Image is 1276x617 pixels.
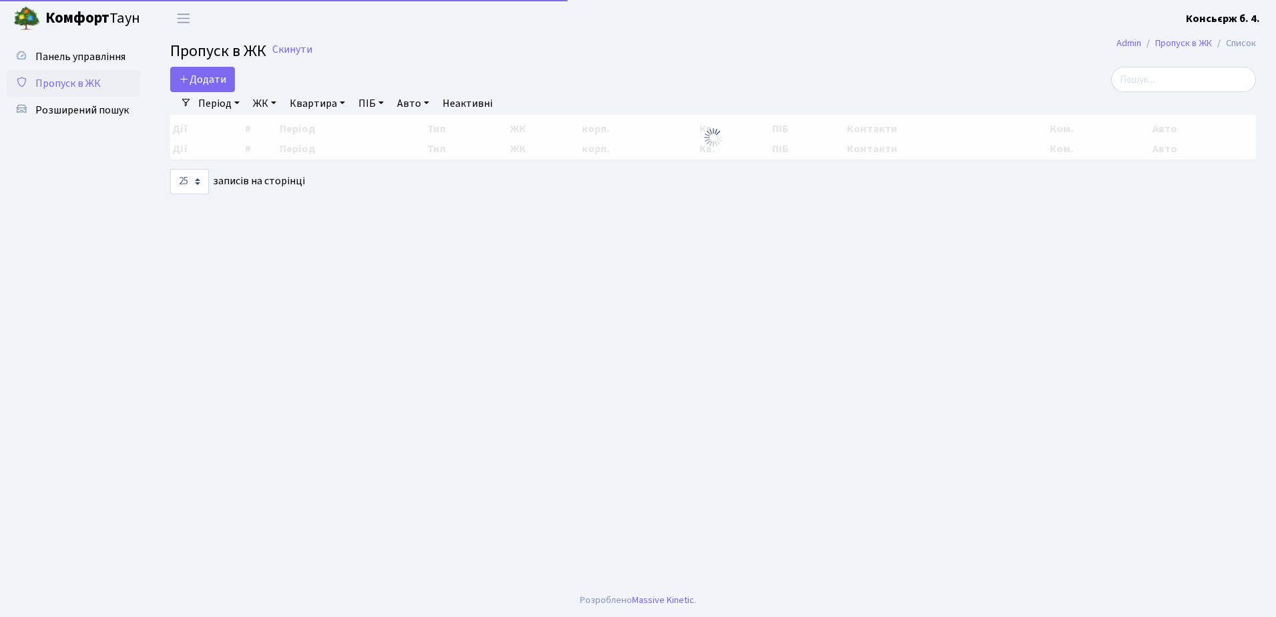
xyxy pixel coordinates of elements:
span: Розширений пошук [35,103,129,118]
a: Період [193,92,245,115]
a: Додати [170,67,235,92]
span: Таун [45,7,140,30]
b: Консьєрж б. 4. [1186,11,1260,26]
a: ЖК [248,92,282,115]
a: Панель управління [7,43,140,70]
label: записів на сторінці [170,169,305,194]
b: Комфорт [45,7,109,29]
img: Обробка... [703,127,724,148]
a: Консьєрж б. 4. [1186,11,1260,27]
input: Пошук... [1111,67,1256,92]
button: Переключити навігацію [167,7,200,29]
a: Пропуск в ЖК [1155,36,1212,50]
a: Massive Kinetic [632,593,694,607]
select: записів на сторінці [170,169,209,194]
span: Пропуск в ЖК [35,76,101,91]
a: Admin [1116,36,1141,50]
li: Список [1212,36,1256,51]
span: Панель управління [35,49,125,64]
a: Скинути [272,43,312,56]
span: Додати [179,72,226,87]
a: Пропуск в ЖК [7,70,140,97]
a: Розширений пошук [7,97,140,124]
a: Неактивні [437,92,498,115]
span: Пропуск в ЖК [170,39,266,63]
nav: breadcrumb [1096,29,1276,57]
a: Авто [392,92,434,115]
img: logo.png [13,5,40,32]
a: Квартира [284,92,350,115]
a: ПІБ [353,92,389,115]
div: Розроблено . [580,593,696,608]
